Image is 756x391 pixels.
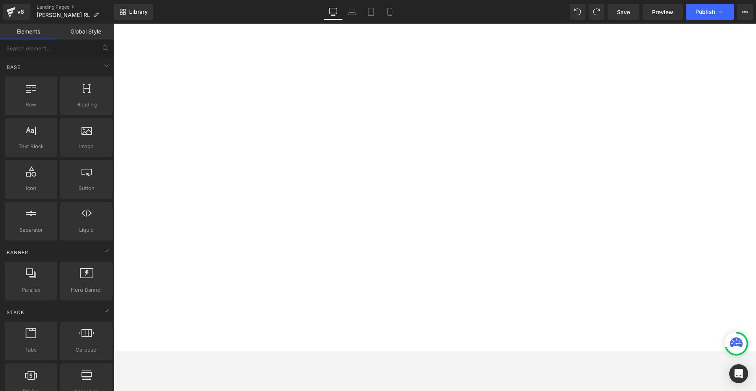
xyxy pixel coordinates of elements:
a: Preview [643,4,683,20]
span: Publish [695,9,715,15]
span: Tabs [7,346,55,354]
a: Global Style [57,24,114,39]
span: Stack [6,309,25,316]
span: Heading [63,101,110,109]
button: Redo [589,4,604,20]
a: v6 [3,4,30,20]
a: Landing Pages [37,4,114,10]
span: Separator [7,226,55,234]
div: v6 [16,7,26,17]
a: New Library [114,4,153,20]
span: Preview [652,8,673,16]
div: Open Intercom Messenger [729,364,748,383]
span: Banner [6,249,29,256]
button: Publish [686,4,734,20]
span: Liquid [63,226,110,234]
span: Library [129,8,148,15]
span: Row [7,101,55,109]
span: [PERSON_NAME] RL [37,12,90,18]
a: Mobile [380,4,399,20]
span: Hero Banner [63,286,110,294]
span: Base [6,63,21,71]
span: Button [63,184,110,192]
span: Carousel [63,346,110,354]
span: Parallax [7,286,55,294]
span: Icon [7,184,55,192]
a: Tablet [361,4,380,20]
a: Desktop [324,4,343,20]
span: Image [63,142,110,151]
span: Text Block [7,142,55,151]
button: More [737,4,753,20]
span: Save [617,8,630,16]
button: Undo [570,4,586,20]
a: Laptop [343,4,361,20]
